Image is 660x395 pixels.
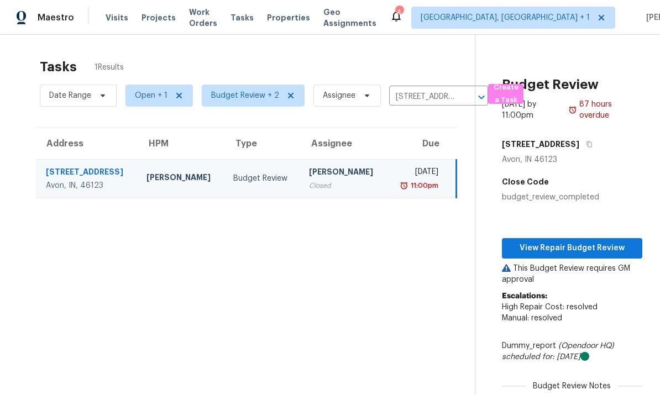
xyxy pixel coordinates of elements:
span: Manual: resolved [502,314,562,322]
button: Create a Task [488,84,523,104]
div: 11:00pm [408,180,438,191]
div: Avon, IN, 46123 [46,180,129,191]
i: scheduled for: [DATE] [502,353,580,361]
span: Work Orders [189,7,217,29]
button: Copy Address [579,134,594,154]
img: Overdue Alarm Icon [400,180,408,191]
p: This Budget Review requires GM approval [502,263,642,285]
span: Budget Review Notes [526,381,617,392]
h2: Tasks [40,61,77,72]
span: Properties [267,12,310,23]
span: [GEOGRAPHIC_DATA], [GEOGRAPHIC_DATA] + 1 [421,12,590,23]
span: 1 Results [95,62,124,73]
th: Address [35,128,138,159]
img: Overdue Alarm Icon [568,99,577,121]
th: HPM [138,128,224,159]
div: [DATE] by 11:00pm [502,99,568,121]
th: Assignee [300,128,387,159]
div: budget_review_completed [502,192,642,203]
span: View Repair Budget Review [511,241,633,255]
span: Projects [142,12,176,23]
input: Search by address [389,88,457,106]
th: Due [387,128,456,159]
span: Open + 1 [135,90,167,101]
button: Open [474,89,489,105]
div: 4 [395,7,403,18]
span: Visits [106,12,128,23]
div: Budget Review [233,173,292,184]
div: [STREET_ADDRESS] [46,166,129,180]
span: Create a Task [494,81,518,107]
h2: Budget Review [502,79,599,90]
div: Avon, IN 46123 [502,154,642,165]
i: (Opendoor HQ) [558,342,614,350]
span: High Repair Cost: resolved [502,303,598,311]
h5: Close Code [502,176,642,187]
div: [DATE] [396,166,438,180]
th: Type [224,128,301,159]
div: [PERSON_NAME] [309,166,378,180]
div: Dummy_report [502,340,642,362]
div: Closed [309,180,378,191]
span: Geo Assignments [323,7,376,29]
span: Tasks [231,14,254,22]
b: Escalations: [502,292,547,300]
span: Assignee [323,90,355,101]
span: Date Range [49,90,91,101]
div: 87 hours overdue [577,99,642,121]
button: View Repair Budget Review [502,238,642,259]
span: Budget Review + 2 [211,90,279,101]
div: [PERSON_NAME] [146,172,216,186]
h5: [STREET_ADDRESS] [502,139,579,150]
span: Maestro [38,12,74,23]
